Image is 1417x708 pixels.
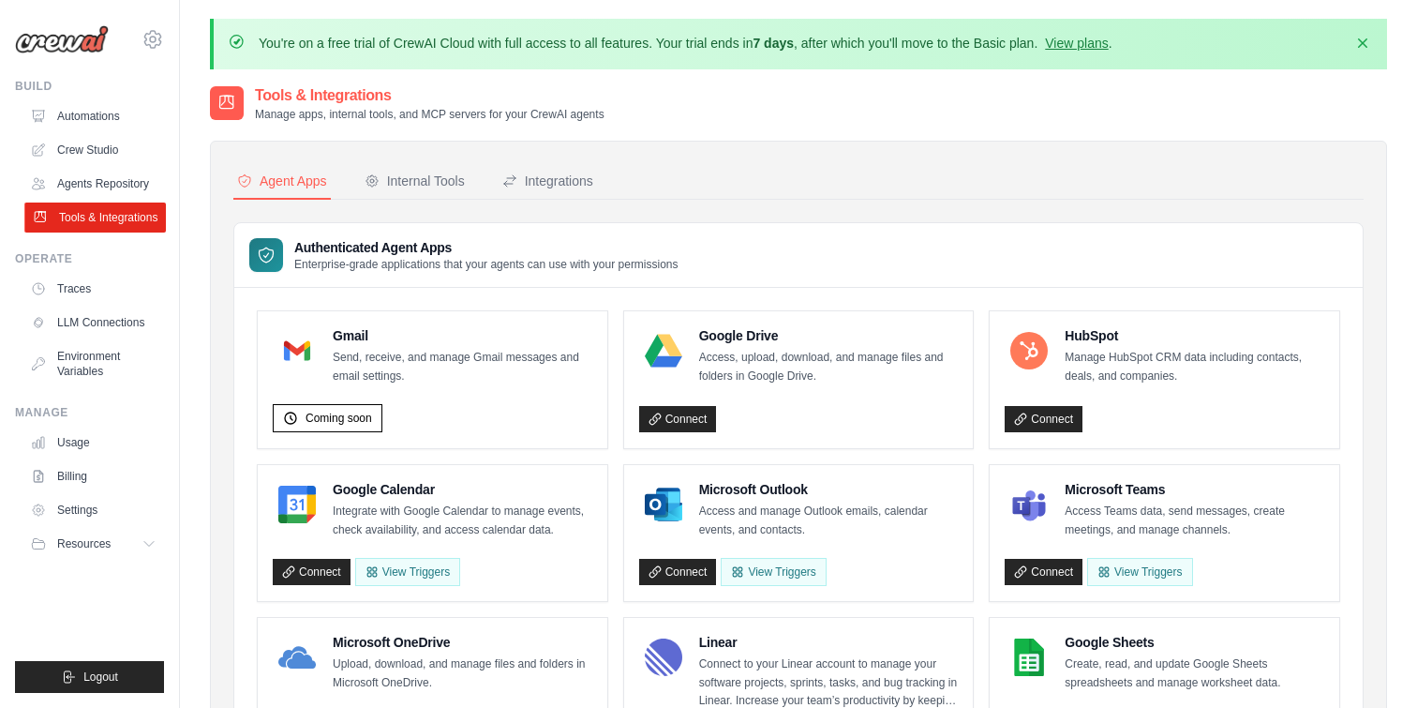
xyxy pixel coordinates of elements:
[57,536,111,551] span: Resources
[333,326,592,345] h4: Gmail
[1010,639,1048,676] img: Google Sheets Logo
[365,172,465,190] div: Internal Tools
[333,655,592,692] p: Upload, download, and manage files and folders in Microsoft OneDrive.
[645,639,682,676] img: Linear Logo
[1010,486,1048,523] img: Microsoft Teams Logo
[278,639,316,676] img: Microsoft OneDrive Logo
[22,135,164,165] a: Crew Studio
[1010,332,1048,369] img: HubSpot Logo
[15,661,164,693] button: Logout
[699,503,959,539] p: Access and manage Outlook emails, calendar events, and contacts.
[22,461,164,491] a: Billing
[333,503,592,539] p: Integrate with Google Calendar to manage events, check availability, and access calendar data.
[699,326,959,345] h4: Google Drive
[24,203,166,233] a: Tools & Integrations
[1065,655,1324,692] p: Create, read, and update Google Sheets spreadsheets and manage worksheet data.
[15,405,164,420] div: Manage
[1065,349,1324,385] p: Manage HubSpot CRM data including contacts, deals, and companies.
[15,79,164,94] div: Build
[753,36,794,51] strong: 7 days
[306,411,372,426] span: Coming soon
[233,164,331,200] button: Agent Apps
[273,559,351,585] a: Connect
[22,529,164,559] button: Resources
[361,164,469,200] button: Internal Tools
[1065,633,1324,652] h4: Google Sheets
[1045,36,1108,51] a: View plans
[502,172,593,190] div: Integrations
[333,349,592,385] p: Send, receive, and manage Gmail messages and email settings.
[699,349,959,385] p: Access, upload, download, and manage files and folders in Google Drive.
[1005,559,1082,585] a: Connect
[294,257,679,272] p: Enterprise-grade applications that your agents can use with your permissions
[639,559,717,585] a: Connect
[22,341,164,386] a: Environment Variables
[255,84,604,107] h2: Tools & Integrations
[22,428,164,458] a: Usage
[22,101,164,131] a: Automations
[294,238,679,257] h3: Authenticated Agent Apps
[278,332,316,369] img: Gmail Logo
[255,107,604,122] p: Manage apps, internal tools, and MCP servers for your CrewAI agents
[645,332,682,369] img: Google Drive Logo
[15,25,109,53] img: Logo
[1065,480,1324,499] h4: Microsoft Teams
[699,633,959,652] h4: Linear
[1065,503,1324,539] p: Access Teams data, send messages, create meetings, and manage channels.
[333,480,592,499] h4: Google Calendar
[22,169,164,199] a: Agents Repository
[1005,406,1082,432] a: Connect
[355,558,460,586] button: View Triggers
[83,670,118,685] span: Logout
[22,495,164,525] a: Settings
[237,172,327,190] div: Agent Apps
[278,486,316,523] img: Google Calendar Logo
[22,308,164,338] a: LLM Connections
[259,34,1112,53] p: You're on a free trial of CrewAI Cloud with full access to all features. Your trial ends in , aft...
[22,274,164,304] a: Traces
[699,480,959,499] h4: Microsoft Outlook
[639,406,717,432] a: Connect
[1087,558,1192,586] : View Triggers
[1065,326,1324,345] h4: HubSpot
[645,486,682,523] img: Microsoft Outlook Logo
[721,558,826,586] : View Triggers
[499,164,597,200] button: Integrations
[333,633,592,652] h4: Microsoft OneDrive
[15,251,164,266] div: Operate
